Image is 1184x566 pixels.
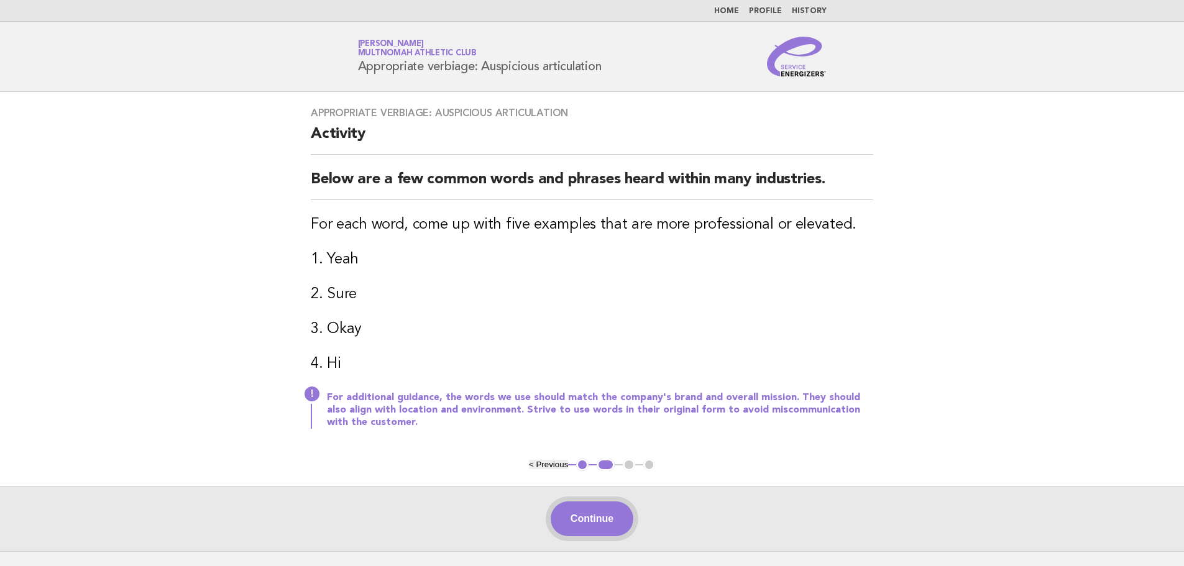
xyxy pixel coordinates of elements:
a: History [792,7,827,15]
h3: Appropriate verbiage: Auspicious articulation [311,107,873,119]
h3: 2. Sure [311,285,873,304]
h3: 4. Hi [311,354,873,374]
h3: 3. Okay [311,319,873,339]
a: Profile [749,7,782,15]
button: Continue [551,501,633,536]
a: [PERSON_NAME]Multnomah Athletic Club [358,40,477,57]
h3: 1. Yeah [311,250,873,270]
h3: For each word, come up with five examples that are more professional or elevated. [311,215,873,235]
a: Home [714,7,739,15]
p: For additional guidance, the words we use should match the company's brand and overall mission. T... [327,391,873,429]
h2: Below are a few common words and phrases heard within many industries. [311,170,873,200]
button: 1 [576,459,589,471]
span: Multnomah Athletic Club [358,50,477,58]
h2: Activity [311,124,873,155]
button: 2 [597,459,615,471]
h1: Appropriate verbiage: Auspicious articulation [358,40,602,73]
button: < Previous [529,460,568,469]
img: Service Energizers [767,37,827,76]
